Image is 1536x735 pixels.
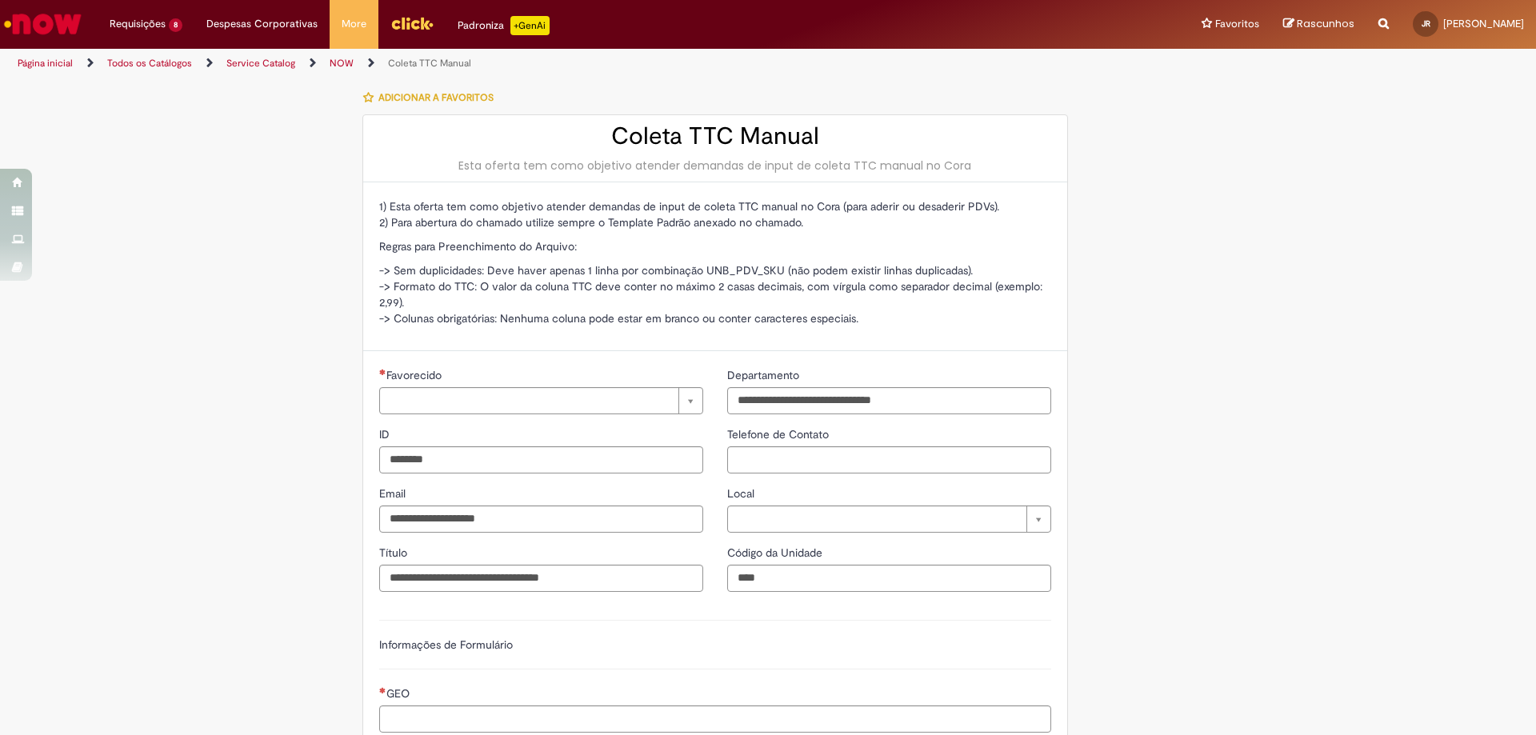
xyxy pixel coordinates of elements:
[18,57,73,70] a: Página inicial
[379,238,1051,254] p: Regras para Preenchimento do Arquivo:
[727,387,1051,414] input: Departamento
[379,687,386,693] span: Necessários
[390,11,434,35] img: click_logo_yellow_360x200.png
[510,16,550,35] p: +GenAi
[379,565,703,592] input: Título
[378,91,494,104] span: Adicionar a Favoritos
[379,158,1051,174] div: Esta oferta tem como objetivo atender demandas de input de coleta TTC manual no Cora
[727,446,1051,473] input: Telefone de Contato
[379,198,1051,230] p: 1) Esta oferta tem como objetivo atender demandas de input de coleta TTC manual no Cora (para ade...
[2,8,84,40] img: ServiceNow
[727,545,826,560] span: Código da Unidade
[330,57,354,70] a: NOW
[458,16,550,35] div: Padroniza
[169,18,182,32] span: 8
[342,16,366,32] span: More
[1297,16,1354,31] span: Rascunhos
[379,505,703,533] input: Email
[1283,17,1354,32] a: Rascunhos
[226,57,295,70] a: Service Catalog
[379,705,1051,733] input: GEO
[386,686,413,701] span: GEO
[388,57,471,70] a: Coleta TTC Manual
[379,486,409,501] span: Email
[1215,16,1259,32] span: Favoritos
[12,49,1012,78] ul: Trilhas de página
[379,387,703,414] a: Limpar campo Favorecido
[1422,18,1430,29] span: JR
[727,486,758,501] span: Local
[379,545,410,560] span: Título
[386,368,445,382] span: Necessários - Favorecido
[727,368,802,382] span: Departamento
[362,81,502,114] button: Adicionar a Favoritos
[1443,17,1524,30] span: [PERSON_NAME]
[727,565,1051,592] input: Código da Unidade
[379,262,1051,326] p: -> Sem duplicidades: Deve haver apenas 1 linha por combinação UNB_PDV_SKU (não podem existir linh...
[379,446,703,473] input: ID
[110,16,166,32] span: Requisições
[379,637,513,652] label: Informações de Formulário
[379,123,1051,150] h2: Coleta TTC Manual
[379,369,386,375] span: Necessários
[379,427,393,441] span: ID
[107,57,192,70] a: Todos os Catálogos
[727,505,1051,533] a: Limpar campo Local
[206,16,318,32] span: Despesas Corporativas
[727,427,832,441] span: Telefone de Contato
